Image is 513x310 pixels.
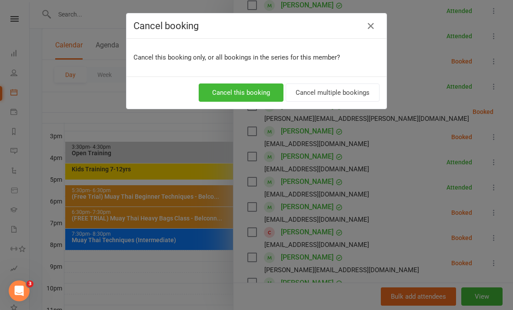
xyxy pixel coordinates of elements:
button: Close [364,19,378,33]
h4: Cancel booking [133,20,380,31]
button: Cancel this booking [199,83,283,102]
button: Cancel multiple bookings [286,83,380,102]
iframe: Intercom live chat [9,280,30,301]
p: Cancel this booking only, or all bookings in the series for this member? [133,52,380,63]
span: 3 [27,280,33,287]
